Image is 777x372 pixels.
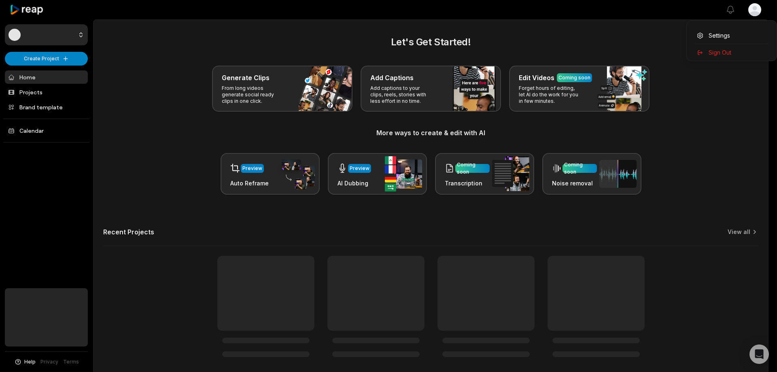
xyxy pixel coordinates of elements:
img: noise_removal.png [599,160,637,188]
div: Preview [242,165,262,172]
span: Sign Out [709,48,731,57]
p: Forget hours of editing, let AI do the work for you in few minutes. [519,85,582,104]
a: View all [728,228,750,236]
h3: Add Captions [370,73,414,83]
div: Coming soon [558,74,590,81]
a: Terms [63,358,79,366]
span: Settings [709,31,730,40]
h2: Recent Projects [103,228,154,236]
a: Brand template [5,100,88,114]
p: Add captions to your clips, reels, stories with less effort in no time. [370,85,433,104]
img: ai_dubbing.png [385,156,422,191]
div: Preview [350,165,369,172]
div: Coming soon [457,161,488,176]
h2: Let's Get Started! [103,35,758,49]
a: Privacy [40,358,58,366]
img: auto_reframe.png [278,158,315,190]
h3: Auto Reframe [230,179,269,187]
a: Home [5,70,88,84]
a: Projects [5,85,88,99]
span: Help [24,358,36,366]
div: Coming soon [564,161,595,176]
h3: Generate Clips [222,73,270,83]
div: Open Intercom Messenger [749,344,769,364]
h3: Edit Videos [519,73,554,83]
h3: More ways to create & edit with AI [103,128,758,138]
a: Calendar [5,124,88,137]
h3: Transcription [445,179,490,187]
p: From long videos generate social ready clips in one click. [222,85,284,104]
h3: Noise removal [552,179,597,187]
button: Create Project [5,52,88,66]
img: transcription.png [492,156,529,191]
h3: AI Dubbing [338,179,371,187]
